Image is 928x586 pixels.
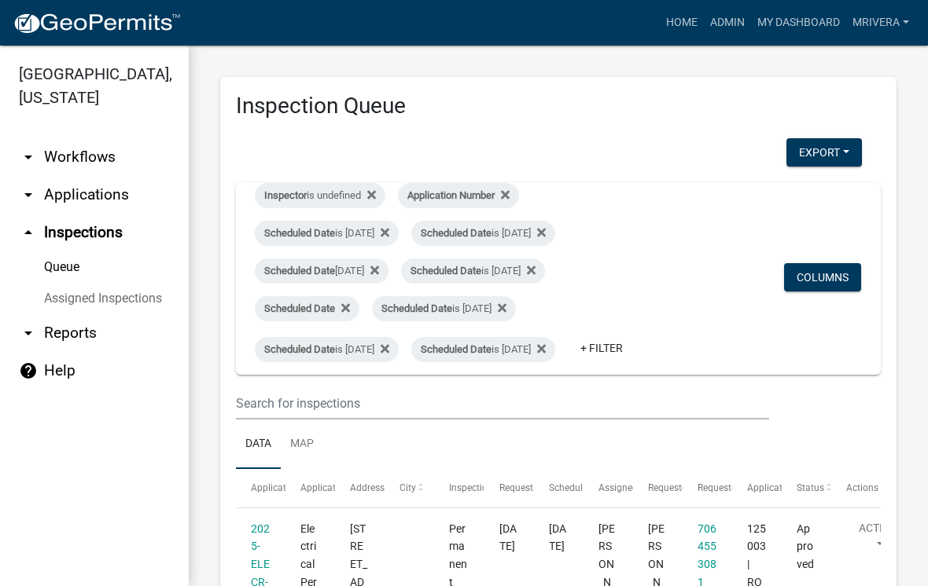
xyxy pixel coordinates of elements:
[255,337,399,362] div: is [DATE]
[400,482,416,493] span: City
[698,482,770,493] span: Requestor Phone
[281,419,323,470] a: Map
[683,469,732,507] datatable-header-cell: Requestor Phone
[846,482,878,493] span: Actions
[401,258,545,284] div: is [DATE]
[381,302,452,314] span: Scheduled Date
[797,482,824,493] span: Status
[236,93,881,119] h3: Inspection Queue
[484,469,533,507] datatable-header-cell: Requested Date
[411,265,481,277] span: Scheduled Date
[751,8,846,38] a: My Dashboard
[449,482,516,493] span: Inspection Type
[255,221,399,246] div: is [DATE]
[648,482,719,493] span: Requestor Name
[285,469,335,507] datatable-header-cell: Application Type
[732,469,782,507] datatable-header-cell: Application Description
[236,419,281,470] a: Data
[797,522,814,571] span: Approved
[421,227,492,239] span: Scheduled Date
[255,183,385,208] div: is undefined
[786,138,862,167] button: Export
[660,8,704,38] a: Home
[846,8,915,38] a: mrivera
[784,263,861,291] button: Columns
[236,387,769,419] input: Search for inspections
[407,189,495,201] span: Application Number
[255,258,389,284] div: [DATE]
[19,324,38,342] i: arrow_drop_down
[19,185,38,204] i: arrow_drop_down
[264,265,335,277] span: Scheduled Date
[499,482,565,493] span: Requested Date
[704,8,751,38] a: Admin
[421,343,492,355] span: Scheduled Date
[350,482,385,493] span: Address
[846,520,911,559] button: Action
[372,296,516,321] div: is [DATE]
[549,482,617,493] span: Scheduled Time
[19,148,38,167] i: arrow_drop_down
[533,469,583,507] datatable-header-cell: Scheduled Time
[300,482,372,493] span: Application Type
[499,522,517,553] span: 09/29/2025
[411,221,555,246] div: is [DATE]
[831,469,881,507] datatable-header-cell: Actions
[385,469,434,507] datatable-header-cell: City
[264,343,335,355] span: Scheduled Date
[19,361,38,380] i: help
[568,334,635,362] a: + Filter
[411,337,555,362] div: is [DATE]
[583,469,632,507] datatable-header-cell: Assigned Inspector
[434,469,484,507] datatable-header-cell: Inspection Type
[633,469,683,507] datatable-header-cell: Requestor Name
[335,469,385,507] datatable-header-cell: Address
[264,227,335,239] span: Scheduled Date
[19,223,38,242] i: arrow_drop_up
[236,469,285,507] datatable-header-cell: Application
[782,469,831,507] datatable-header-cell: Status
[264,189,307,201] span: Inspector
[549,520,569,556] div: [DATE]
[747,482,846,493] span: Application Description
[598,482,679,493] span: Assigned Inspector
[264,302,335,314] span: Scheduled Date
[251,482,300,493] span: Application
